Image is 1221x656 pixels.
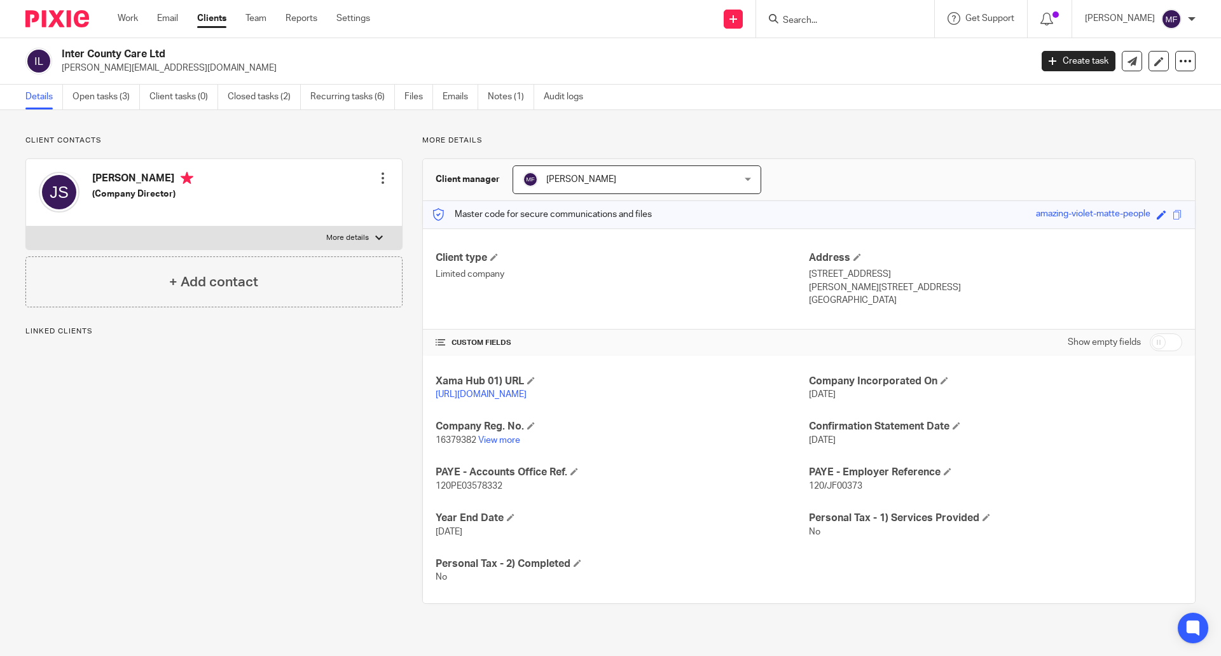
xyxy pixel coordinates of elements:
a: Work [118,12,138,25]
h4: Company Incorporated On [809,375,1182,388]
a: Client tasks (0) [149,85,218,109]
label: Show empty fields [1068,336,1141,349]
input: Search [782,15,896,27]
p: [GEOGRAPHIC_DATA] [809,294,1182,307]
i: Primary [181,172,193,185]
span: [DATE] [809,436,836,445]
a: Reports [286,12,317,25]
a: View more [478,436,520,445]
p: [PERSON_NAME][STREET_ADDRESS] [809,281,1182,294]
p: More details [326,233,369,243]
a: Team [245,12,266,25]
a: Notes (1) [488,85,534,109]
a: Audit logs [544,85,593,109]
h4: + Add contact [169,272,258,292]
a: Email [157,12,178,25]
h4: CUSTOM FIELDS [436,338,809,348]
span: [PERSON_NAME] [546,175,616,184]
h4: Personal Tax - 2) Completed [436,557,809,571]
h4: Confirmation Statement Date [809,420,1182,433]
a: Details [25,85,63,109]
span: 120/JF00373 [809,482,862,491]
a: Emails [443,85,478,109]
span: Get Support [965,14,1014,23]
a: [URL][DOMAIN_NAME] [436,390,527,399]
span: No [436,573,447,582]
h4: Xama Hub 01) URL [436,375,809,388]
span: 120PE03578332 [436,482,502,491]
span: [DATE] [809,390,836,399]
h4: Company Reg. No. [436,420,809,433]
span: [DATE] [436,527,462,536]
img: svg%3E [25,48,52,74]
img: svg%3E [39,172,79,213]
img: svg%3E [1161,9,1182,29]
h2: Inter County Care Ltd [62,48,831,61]
h3: Client manager [436,173,500,186]
h5: (Company Director) [92,188,193,200]
h4: Address [809,251,1182,265]
h4: Client type [436,251,809,265]
h4: [PERSON_NAME] [92,172,193,188]
a: Clients [197,12,226,25]
a: Create task [1042,51,1115,71]
a: Files [404,85,433,109]
p: Master code for secure communications and files [432,208,652,221]
p: Client contacts [25,136,403,146]
p: Linked clients [25,326,403,337]
p: [STREET_ADDRESS] [809,268,1182,281]
img: svg%3E [523,172,538,187]
p: [PERSON_NAME] [1085,12,1155,25]
p: Limited company [436,268,809,281]
p: [PERSON_NAME][EMAIL_ADDRESS][DOMAIN_NAME] [62,62,1023,74]
span: No [809,527,820,536]
h4: PAYE - Employer Reference [809,466,1182,479]
div: amazing-violet-matte-people [1036,207,1150,222]
span: 16379382 [436,436,476,445]
h4: Personal Tax - 1) Services Provided [809,512,1182,525]
h4: Year End Date [436,512,809,525]
h4: PAYE - Accounts Office Ref. [436,466,809,479]
a: Settings [336,12,370,25]
a: Recurring tasks (6) [310,85,395,109]
a: Open tasks (3) [72,85,140,109]
a: Closed tasks (2) [228,85,301,109]
p: More details [422,136,1196,146]
img: Pixie [25,10,89,27]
